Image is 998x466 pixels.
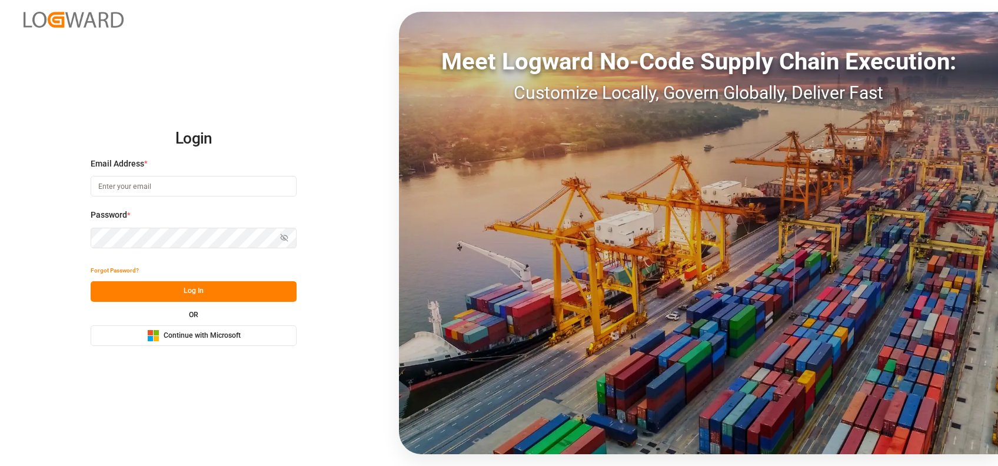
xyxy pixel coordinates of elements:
[91,261,139,281] button: Forgot Password?
[91,325,297,346] button: Continue with Microsoft
[91,281,297,302] button: Log In
[189,311,198,318] small: OR
[91,209,127,221] span: Password
[91,120,297,158] h2: Login
[164,331,241,341] span: Continue with Microsoft
[399,44,998,79] div: Meet Logward No-Code Supply Chain Execution:
[91,158,144,170] span: Email Address
[24,12,124,28] img: Logward_new_orange.png
[91,176,297,197] input: Enter your email
[399,79,998,106] div: Customize Locally, Govern Globally, Deliver Fast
